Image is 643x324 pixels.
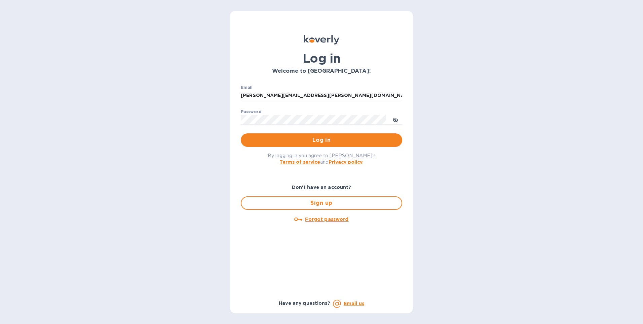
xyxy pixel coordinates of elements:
[389,113,402,126] button: toggle password visibility
[241,196,402,210] button: Sign up
[241,86,253,90] label: Email
[344,301,364,306] a: Email us
[241,110,261,114] label: Password
[279,300,330,306] b: Have any questions?
[329,159,363,165] a: Privacy policy
[241,133,402,147] button: Log in
[305,217,348,222] u: Forgot password
[279,159,320,165] a: Terms of service
[292,185,351,190] b: Don't have an account?
[247,199,396,207] span: Sign up
[241,91,402,101] input: Enter email address
[304,35,339,44] img: Koverly
[241,68,402,74] h3: Welcome to [GEOGRAPHIC_DATA]!
[246,136,397,144] span: Log in
[241,51,402,65] h1: Log in
[268,153,376,165] span: By logging in you agree to [PERSON_NAME]'s and .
